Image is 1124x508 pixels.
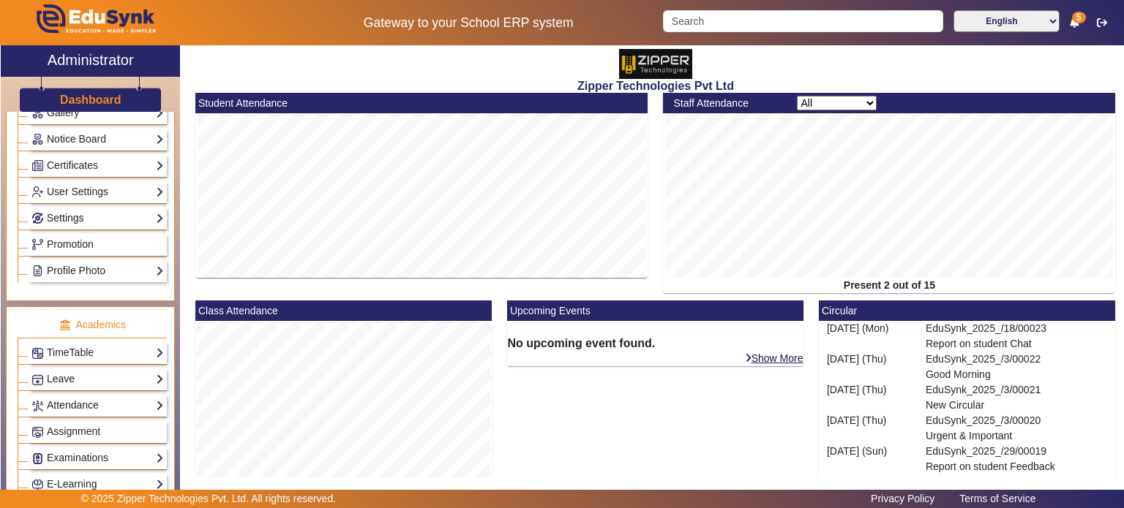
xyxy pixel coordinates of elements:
a: Promotion [31,236,164,253]
mat-card-header: Circular [819,300,1115,321]
a: Show More [744,352,804,365]
img: Branchoperations.png [32,239,43,250]
div: EduSynk_2025_/18/00023 [918,321,1115,352]
a: Dashboard [59,92,122,107]
img: 36227e3f-cbf6-4043-b8fc-b5c5f2957d0a [619,49,692,79]
p: Report on student Chat [926,336,1108,352]
mat-card-header: Student Attendance [195,93,648,113]
span: 5 [1072,12,1086,23]
a: Show More [1056,475,1116,488]
mat-card-header: Upcoming Events [507,300,803,321]
div: EduSynk_2025_/3/00020 [918,413,1115,444]
h6: No upcoming event found. [507,336,803,350]
div: Present 2 out of 15 [663,278,1115,293]
img: academic.png [59,319,72,332]
h3: Dashboard [60,93,121,107]
div: [DATE] (Thu) [819,413,918,444]
a: Assignment [31,423,164,440]
p: Good Morning [926,367,1108,382]
p: © 2025 Zipper Technologies Pvt. Ltd. All rights reserved. [81,491,337,507]
h2: Zipper Technologies Pvt Ltd [188,79,1123,93]
span: Promotion [47,238,94,250]
div: [DATE] (Thu) [819,382,918,413]
input: Search [663,10,943,32]
h5: Gateway to your School ERP system [289,15,648,31]
img: Assignments.png [32,427,43,438]
p: Academics [18,317,167,333]
p: Report on student Feedback [926,459,1108,474]
div: EduSynk_2025_/3/00022 [918,352,1115,382]
h2: Administrator [48,51,134,69]
span: Assignment [47,425,100,437]
div: [DATE] (Mon) [819,321,918,352]
div: EduSynk_2025_/3/00021 [918,382,1115,413]
div: Staff Attendance [666,96,790,111]
p: Urgent & Important [926,428,1108,444]
a: Privacy Policy [863,489,942,508]
div: [DATE] (Thu) [819,352,918,382]
a: Terms of Service [952,489,1043,508]
a: Administrator [1,45,180,77]
p: New Circular [926,398,1108,413]
div: EduSynk_2025_/29/00019 [918,444,1115,474]
div: [DATE] (Sun) [819,444,918,474]
mat-card-header: Class Attendance [195,300,492,321]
